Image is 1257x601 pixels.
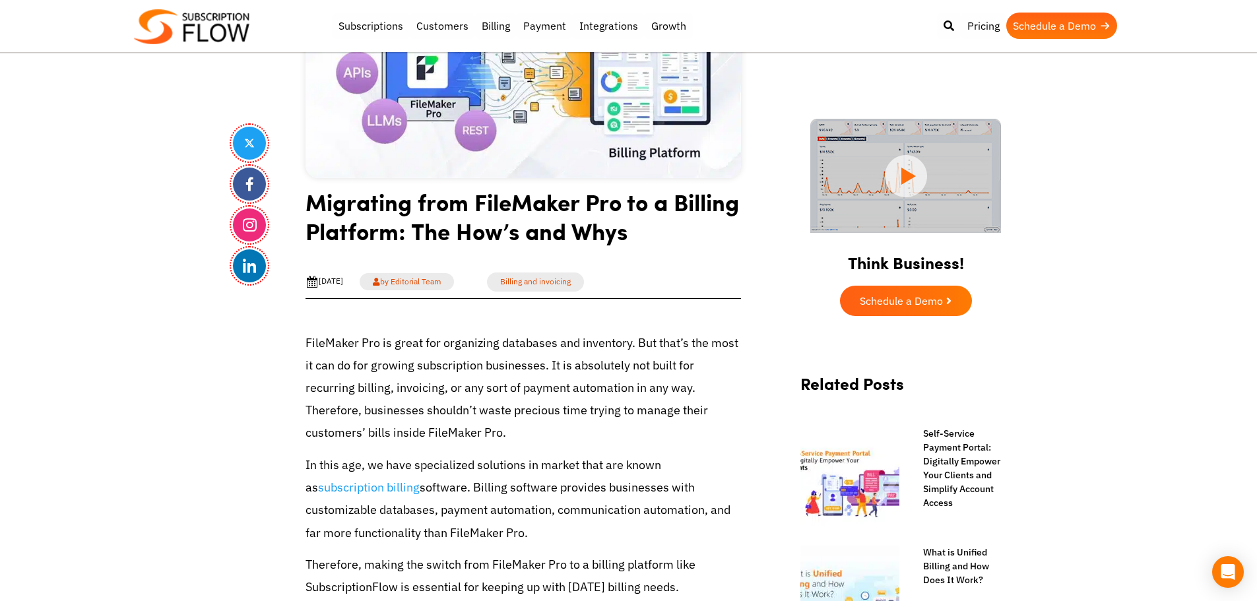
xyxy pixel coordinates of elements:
a: subscription billing [318,480,420,495]
a: Pricing [961,13,1006,39]
a: Growth [645,13,693,39]
a: Schedule a Demo [1006,13,1117,39]
p: In this age, we have specialized solutions in market that are known as software. Billing software... [306,454,741,544]
img: self-service-payment-portal [800,427,899,526]
div: Open Intercom Messenger [1212,556,1244,588]
a: Self-Service Payment Portal: Digitally Empower Your Clients and Simplify Account Access [910,427,1012,510]
img: Subscriptionflow [134,9,249,44]
span: Schedule a Demo [860,296,943,306]
a: What is Unified Billing and How Does It Work? [910,546,1012,587]
a: Schedule a Demo [840,286,972,316]
h2: Related Posts [800,374,1012,406]
a: by Editorial Team [360,273,454,290]
a: Customers [410,13,475,39]
a: Billing [475,13,517,39]
a: Integrations [573,13,645,39]
p: FileMaker Pro is great for organizing databases and inventory. But that’s the most it can do for ... [306,332,741,445]
p: Therefore, making the switch from FileMaker Pro to a billing platform like SubscriptionFlow is es... [306,554,741,598]
h1: Migrating from FileMaker Pro to a Billing Platform: The How’s and Whys [306,187,741,255]
a: Billing and invoicing [487,272,584,292]
img: intro video [810,119,1001,233]
a: Subscriptions [332,13,410,39]
a: Payment [517,13,573,39]
h2: Think Business! [787,237,1025,279]
div: [DATE] [306,275,343,288]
